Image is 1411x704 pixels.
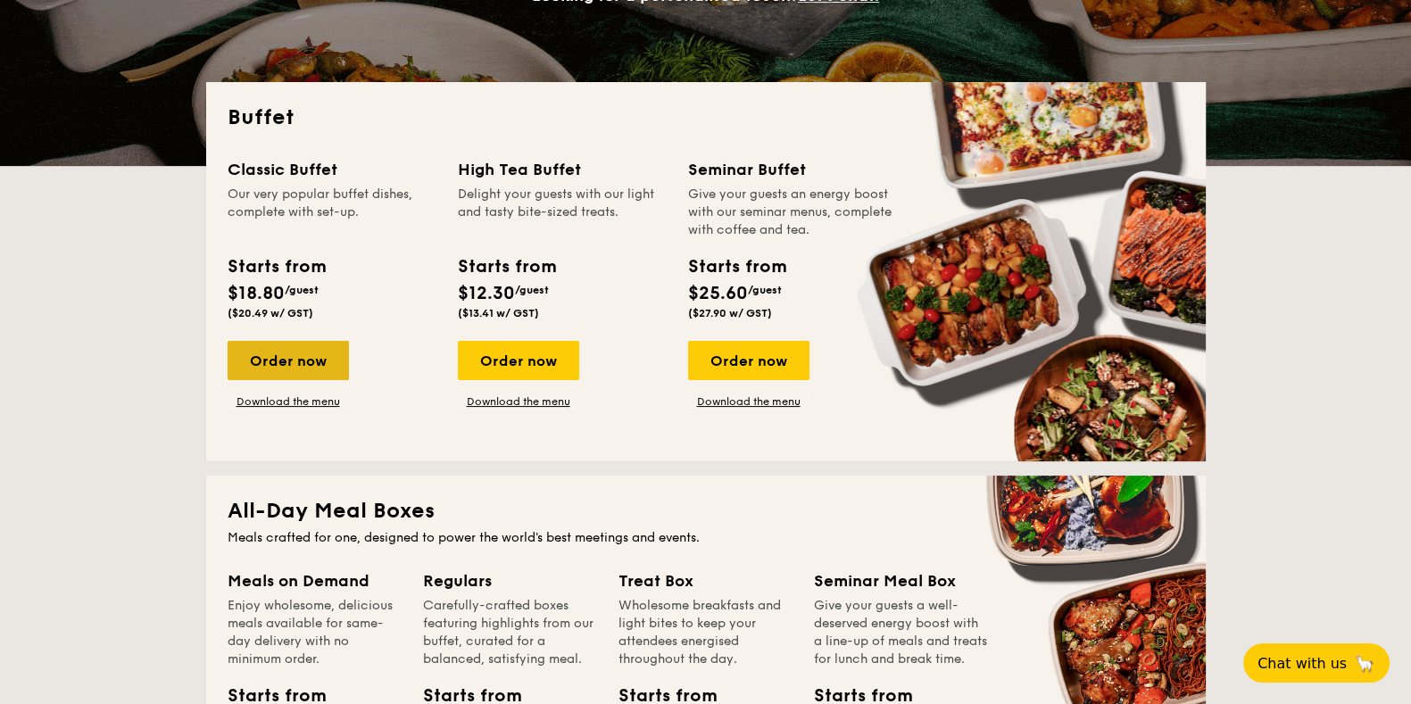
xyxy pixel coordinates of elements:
div: Our very popular buffet dishes, complete with set-up. [228,186,436,239]
h2: Buffet [228,104,1184,132]
div: Give your guests an energy boost with our seminar menus, complete with coffee and tea. [688,186,897,239]
div: Seminar Meal Box [814,568,988,593]
a: Download the menu [688,394,809,409]
div: Order now [458,341,579,380]
div: Classic Buffet [228,157,436,182]
h2: All-Day Meal Boxes [228,497,1184,526]
div: Meals crafted for one, designed to power the world's best meetings and events. [228,529,1184,547]
span: $12.30 [458,283,515,304]
span: ($13.41 w/ GST) [458,307,539,319]
span: /guest [748,284,782,296]
div: Treat Box [618,568,793,593]
div: Seminar Buffet [688,157,897,182]
span: 🦙 [1354,653,1375,674]
div: Delight your guests with our light and tasty bite-sized treats. [458,186,667,239]
div: Meals on Demand [228,568,402,593]
div: Give your guests a well-deserved energy boost with a line-up of meals and treats for lunch and br... [814,597,988,668]
div: Enjoy wholesome, delicious meals available for same-day delivery with no minimum order. [228,597,402,668]
span: Chat with us [1257,655,1347,672]
span: ($27.90 w/ GST) [688,307,772,319]
div: Starts from [228,253,325,280]
span: $25.60 [688,283,748,304]
span: ($20.49 w/ GST) [228,307,313,319]
a: Download the menu [228,394,349,409]
div: Wholesome breakfasts and light bites to keep your attendees energised throughout the day. [618,597,793,668]
a: Download the menu [458,394,579,409]
div: Starts from [688,253,785,280]
div: Regulars [423,568,597,593]
div: Carefully-crafted boxes featuring highlights from our buffet, curated for a balanced, satisfying ... [423,597,597,668]
span: /guest [515,284,549,296]
div: High Tea Buffet [458,157,667,182]
div: Order now [228,341,349,380]
div: Order now [688,341,809,380]
button: Chat with us🦙 [1243,643,1390,683]
div: Starts from [458,253,555,280]
span: /guest [285,284,319,296]
span: $18.80 [228,283,285,304]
